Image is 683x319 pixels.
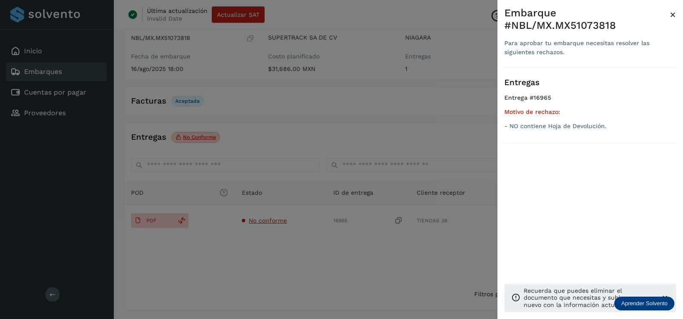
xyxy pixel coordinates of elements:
button: Close [670,7,676,22]
div: Para aprobar tu embarque necesitas resolver las siguientes rechazos. [504,39,670,57]
p: - NO contiene Hoja de Devolución. [504,123,676,130]
h5: Motivo de rechazo: [504,108,676,116]
span: × [670,9,676,21]
p: Aprender Solvento [621,300,668,307]
div: Aprender Solvento [614,297,674,310]
h3: Entregas [504,78,676,88]
h4: Entrega #16965 [504,94,676,108]
div: Embarque #NBL/MX.MX51073818 [504,7,670,32]
p: Recuerda que puedes eliminar el documento que necesitas y subir uno nuevo con la información actu... [524,287,654,309]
